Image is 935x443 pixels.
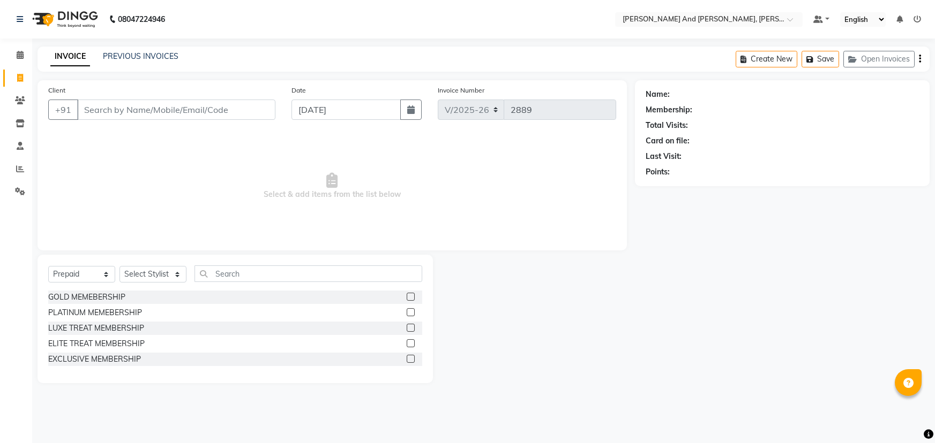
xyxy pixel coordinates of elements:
div: EXCLUSIVE MEMBERSHIP [48,354,141,365]
div: ELITE TREAT MEMBERSHIP [48,338,145,349]
div: Total Visits: [646,120,688,131]
input: Search [195,265,422,282]
label: Client [48,86,65,95]
div: LUXE TREAT MEMBERSHIP [48,323,144,334]
div: Card on file: [646,135,690,147]
b: 08047224946 [118,4,165,34]
div: Name: [646,89,670,100]
label: Invoice Number [438,86,484,95]
div: Points: [646,166,670,178]
div: Membership: [646,104,692,116]
button: Save [802,51,839,67]
div: GOLD MEMEBERSHIP [48,292,125,303]
span: Select & add items from the list below [48,133,616,240]
button: +91 [48,100,78,120]
div: Last Visit: [646,151,682,162]
button: Create New [736,51,797,67]
label: Date [291,86,306,95]
a: INVOICE [50,47,90,66]
div: PLATINUM MEMEBERSHIP [48,307,142,318]
img: logo [27,4,101,34]
a: PREVIOUS INVOICES [103,51,178,61]
input: Search by Name/Mobile/Email/Code [77,100,275,120]
button: Open Invoices [843,51,915,67]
